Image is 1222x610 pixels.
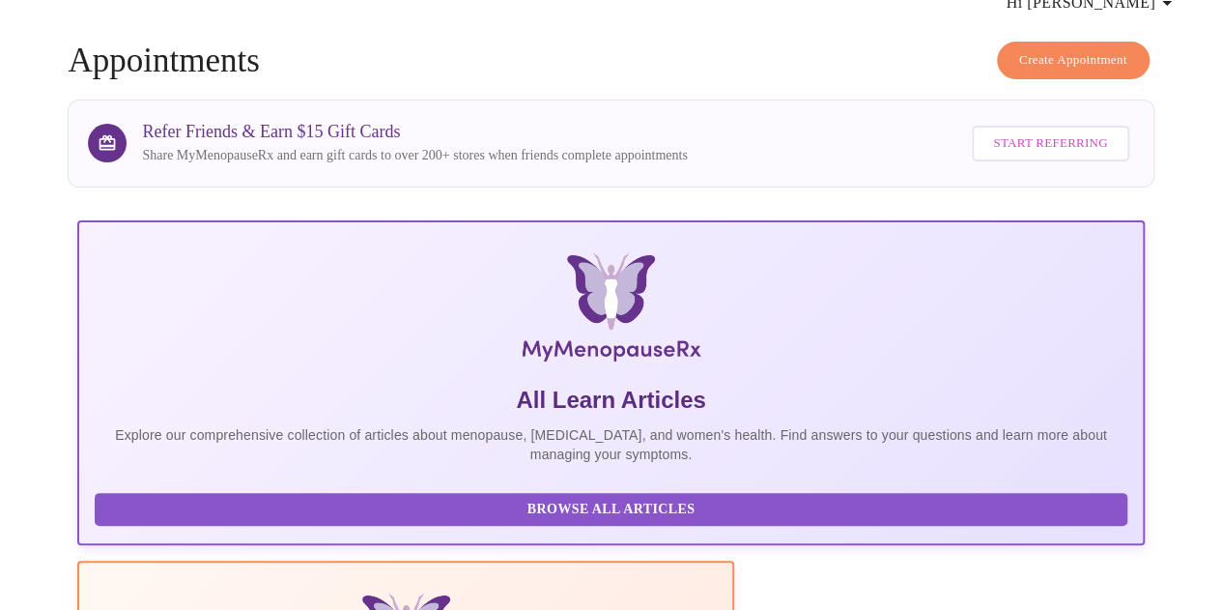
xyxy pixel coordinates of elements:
button: Browse All Articles [95,493,1126,527]
h4: Appointments [68,42,1153,80]
span: Create Appointment [1019,49,1127,72]
h5: All Learn Articles [95,385,1126,416]
a: Browse All Articles [95,500,1131,516]
h3: Refer Friends & Earn $15 Gift Cards [142,122,687,142]
p: Explore our comprehensive collection of articles about menopause, [MEDICAL_DATA], and women's hea... [95,425,1126,464]
button: Start Referring [972,126,1128,161]
a: Start Referring [967,116,1133,171]
span: Browse All Articles [114,498,1107,522]
img: MyMenopauseRx Logo [255,253,966,369]
p: Share MyMenopauseRx and earn gift cards to over 200+ stores when friends complete appointments [142,146,687,165]
span: Start Referring [993,132,1107,155]
button: Create Appointment [997,42,1150,79]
